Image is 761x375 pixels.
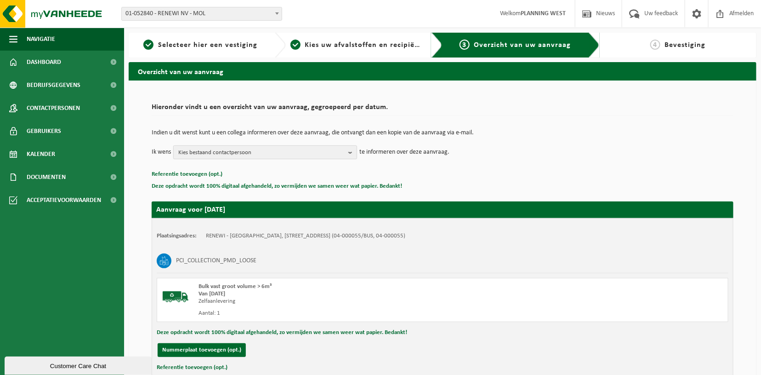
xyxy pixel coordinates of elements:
[27,166,66,189] span: Documenten
[173,145,357,159] button: Kies bestaand contactpersoon
[650,40,660,50] span: 4
[305,41,432,49] span: Kies uw afvalstoffen en recipiënten
[162,283,189,311] img: BL-SO-LV.png
[152,145,171,159] p: Ik wens
[521,10,566,17] strong: PLANNING WEST
[27,97,80,120] span: Contactpersonen
[27,189,101,212] span: Acceptatievoorwaarden
[158,41,257,49] span: Selecteer hier een vestiging
[158,343,246,357] button: Nummerplaat toevoegen (opt.)
[290,40,301,50] span: 2
[27,74,80,97] span: Bedrijfsgegevens
[129,62,756,80] h2: Overzicht van uw aanvraag
[122,7,282,20] span: 01-052840 - RENEWI NV - MOL
[152,180,402,192] button: Deze opdracht wordt 100% digitaal afgehandeld, zo vermijden we samen weer wat papier. Bedankt!
[199,298,479,305] div: Zelfaanlevering
[157,233,197,239] strong: Plaatsingsadres:
[152,104,733,116] h2: Hieronder vindt u een overzicht van uw aanvraag, gegroepeerd per datum.
[178,146,345,160] span: Kies bestaand contactpersoon
[133,40,267,51] a: 1Selecteer hier een vestiging
[665,41,706,49] span: Bevestiging
[152,168,222,180] button: Referentie toevoegen (opt.)
[460,40,470,50] span: 3
[206,232,405,240] td: RENEWI - [GEOGRAPHIC_DATA], [STREET_ADDRESS] (04-000055/BUS, 04-000055)
[359,145,449,159] p: te informeren over deze aanvraag.
[176,254,256,268] h3: PCI_COLLECTION_PMD_LOOSE
[121,7,282,21] span: 01-052840 - RENEWI NV - MOL
[143,40,153,50] span: 1
[27,51,61,74] span: Dashboard
[27,28,55,51] span: Navigatie
[290,40,425,51] a: 2Kies uw afvalstoffen en recipiënten
[152,130,733,136] p: Indien u dit wenst kunt u een collega informeren over deze aanvraag, die ontvangt dan een kopie v...
[157,327,407,339] button: Deze opdracht wordt 100% digitaal afgehandeld, zo vermijden we samen weer wat papier. Bedankt!
[5,355,153,375] iframe: chat widget
[157,362,227,374] button: Referentie toevoegen (opt.)
[27,120,61,143] span: Gebruikers
[474,41,571,49] span: Overzicht van uw aanvraag
[156,206,225,213] strong: Aanvraag voor [DATE]
[199,283,272,289] span: Bulk vast groot volume > 6m³
[199,310,479,317] div: Aantal: 1
[27,143,55,166] span: Kalender
[199,291,225,297] strong: Van [DATE]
